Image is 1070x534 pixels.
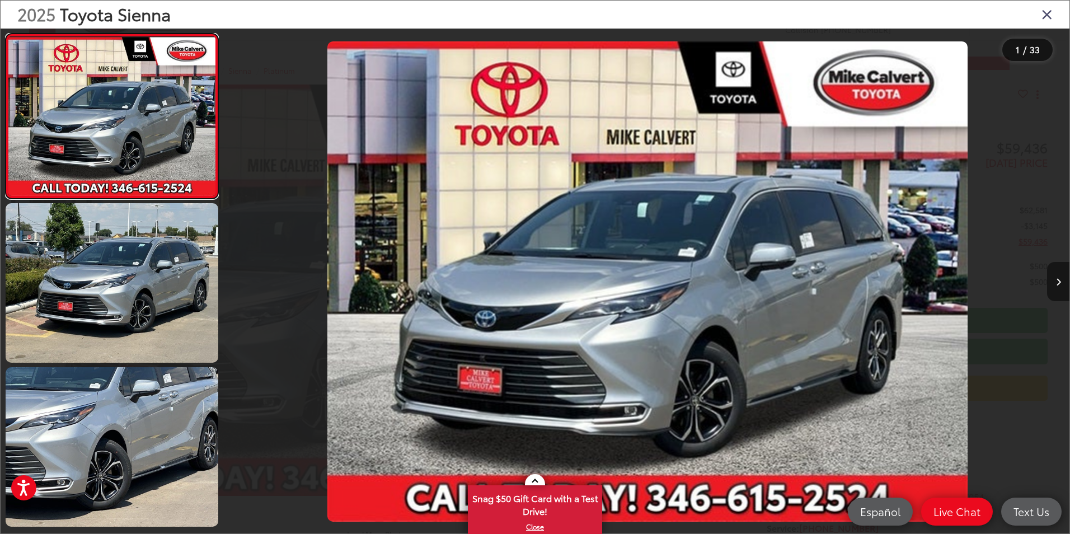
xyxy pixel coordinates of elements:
span: Español [855,504,906,518]
span: Live Chat [928,504,986,518]
button: Next image [1047,262,1069,301]
img: 2025 Toyota Sienna Platinum [3,366,220,528]
i: Close gallery [1041,7,1053,21]
a: Text Us [1001,498,1062,526]
span: Snag $50 Gift Card with a Test Drive! [469,486,601,521]
div: 2025 Toyota Sienna Platinum 0 [226,41,1069,522]
span: / [1022,46,1027,54]
img: 2025 Toyota Sienna Platinum [3,202,220,364]
span: 1 [1016,43,1020,55]
a: Live Chat [921,498,993,526]
span: 33 [1030,43,1040,55]
img: 2025 Toyota Sienna Platinum [6,37,217,195]
span: Text Us [1008,504,1055,518]
span: 2025 [17,2,55,26]
a: Español [848,498,913,526]
span: Toyota Sienna [60,2,171,26]
img: 2025 Toyota Sienna Platinum [327,41,968,522]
